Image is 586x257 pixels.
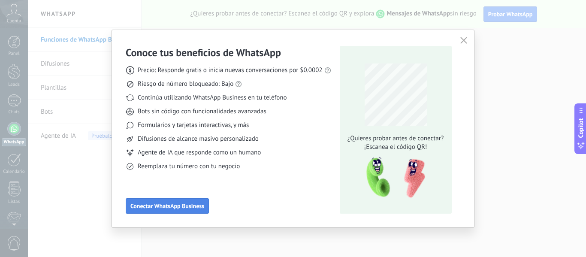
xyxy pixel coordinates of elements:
button: Conectar WhatsApp Business [126,198,209,214]
span: Precio: Responde gratis o inicia nuevas conversaciones por $0.0002 [138,66,323,75]
span: Formularios y tarjetas interactivas, y más [138,121,249,130]
span: ¡Escanea el código QR! [345,143,446,151]
img: qr-pic-1x.png [359,155,427,201]
span: Continúa utilizando WhatsApp Business en tu teléfono [138,94,287,102]
span: Agente de IA que responde como un humano [138,148,261,157]
span: Reemplaza tu número con tu negocio [138,162,240,171]
span: Copilot [577,118,585,138]
span: Riesgo de número bloqueado: Bajo [138,80,233,88]
span: ¿Quieres probar antes de conectar? [345,134,446,143]
span: Conectar WhatsApp Business [130,203,204,209]
h3: Conoce tus beneficios de WhatsApp [126,46,281,59]
span: Difusiones de alcance masivo personalizado [138,135,259,143]
span: Bots sin código con funcionalidades avanzadas [138,107,266,116]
